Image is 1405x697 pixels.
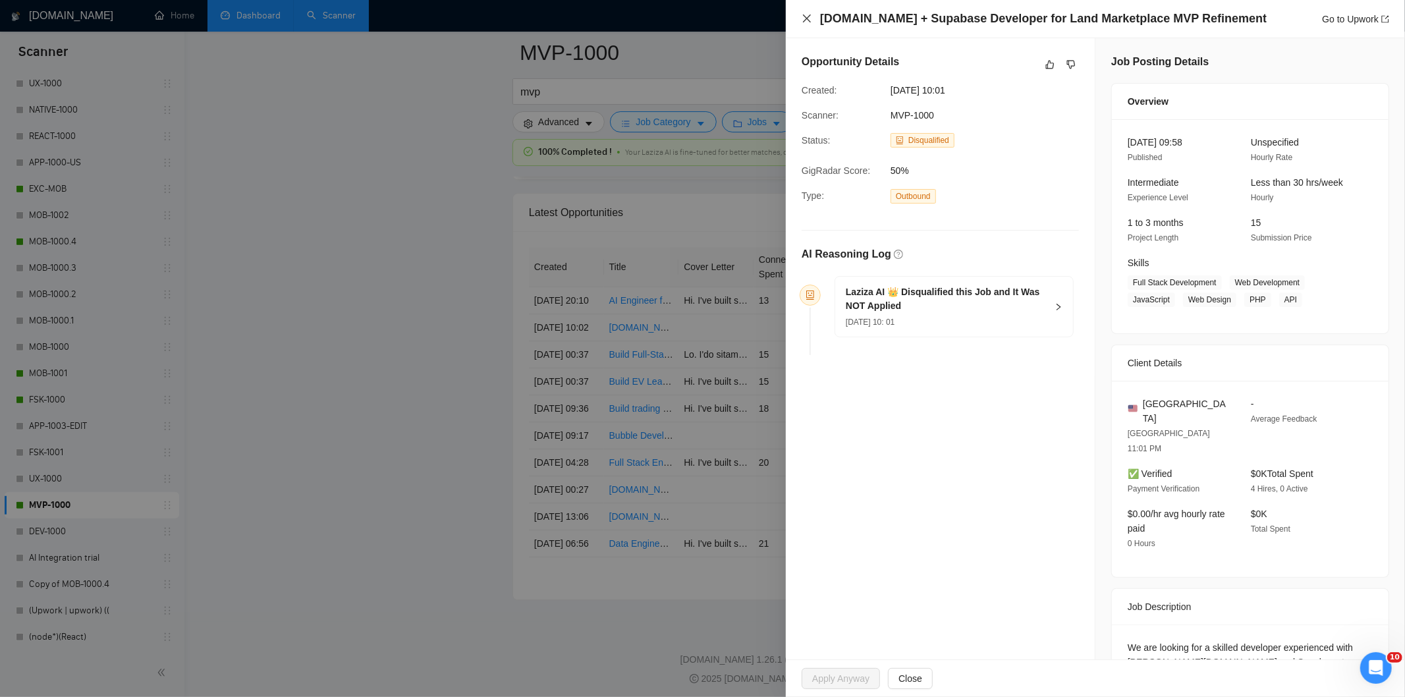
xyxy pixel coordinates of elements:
span: Hourly Rate [1251,153,1292,162]
span: [DATE] 09:58 [1128,137,1182,148]
h5: AI Reasoning Log [802,246,891,262]
span: $0K [1251,509,1267,519]
span: robot [806,291,815,300]
span: robot [896,136,904,144]
span: ✅ Verified [1128,468,1172,479]
span: Web Development [1230,275,1306,290]
span: Type: [802,190,824,201]
span: Payment Verification [1128,484,1199,493]
span: PHP [1244,293,1271,307]
span: Total Spent [1251,524,1290,534]
span: Intermediate [1128,177,1179,188]
span: MVP-1000 [891,110,934,121]
button: Close [802,13,812,24]
span: 50% [891,163,1088,178]
span: dislike [1066,59,1076,70]
span: Experience Level [1128,193,1188,202]
span: Close [898,671,922,686]
span: 0 Hours [1128,539,1155,548]
img: 🇺🇸 [1128,404,1138,413]
span: Unspecified [1251,137,1299,148]
span: right [1055,303,1062,311]
h5: Laziza AI 👑 Disqualified this Job and It Was NOT Applied [846,285,1047,313]
iframe: Intercom live chat [1360,652,1392,684]
span: $0K Total Spent [1251,468,1313,479]
h5: Job Posting Details [1111,54,1209,70]
span: Published [1128,153,1163,162]
span: API [1279,293,1302,307]
span: close [802,13,812,24]
span: Hourly [1251,193,1274,202]
span: - [1251,399,1254,409]
span: JavaScript [1128,293,1175,307]
span: 15 [1251,217,1261,228]
span: like [1045,59,1055,70]
button: Close [888,668,933,689]
span: [DATE] 10: 01 [846,318,895,327]
span: export [1381,15,1389,23]
span: question-circle [894,250,903,259]
div: Job Description [1128,589,1373,625]
h5: Opportunity Details [802,54,899,70]
span: Web Design [1183,293,1236,307]
span: Skills [1128,258,1149,268]
span: 4 Hires, 0 Active [1251,484,1308,493]
span: [GEOGRAPHIC_DATA] [1143,397,1230,426]
span: 10 [1387,652,1402,663]
span: Scanner: [802,110,839,121]
span: [DATE] 10:01 [891,83,1088,98]
span: Overview [1128,94,1169,109]
span: Full Stack Development [1128,275,1222,290]
span: Project Length [1128,233,1178,242]
span: Submission Price [1251,233,1312,242]
span: $0.00/hr avg hourly rate paid [1128,509,1225,534]
div: Client Details [1128,345,1373,381]
a: Go to Upworkexport [1322,14,1389,24]
span: Less than 30 hrs/week [1251,177,1343,188]
span: Outbound [891,189,936,204]
span: [GEOGRAPHIC_DATA] 11:01 PM [1128,429,1210,453]
span: GigRadar Score: [802,165,870,176]
span: Disqualified [908,136,949,145]
span: Status: [802,135,831,146]
span: 1 to 3 months [1128,217,1184,228]
span: Average Feedback [1251,414,1317,424]
button: dislike [1063,57,1079,72]
button: like [1042,57,1058,72]
h4: [DOMAIN_NAME] + Supabase Developer for Land Marketplace MVP Refinement [820,11,1267,27]
span: Created: [802,85,837,96]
